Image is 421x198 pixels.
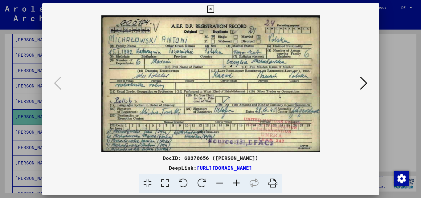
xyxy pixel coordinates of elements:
[197,165,252,171] a: [URL][DOMAIN_NAME]
[394,171,409,186] img: Modifier le consentement
[63,15,358,152] img: 001.jpg
[42,154,379,162] div: DocID: 68270656 ([PERSON_NAME])
[42,164,379,172] div: DeepLink:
